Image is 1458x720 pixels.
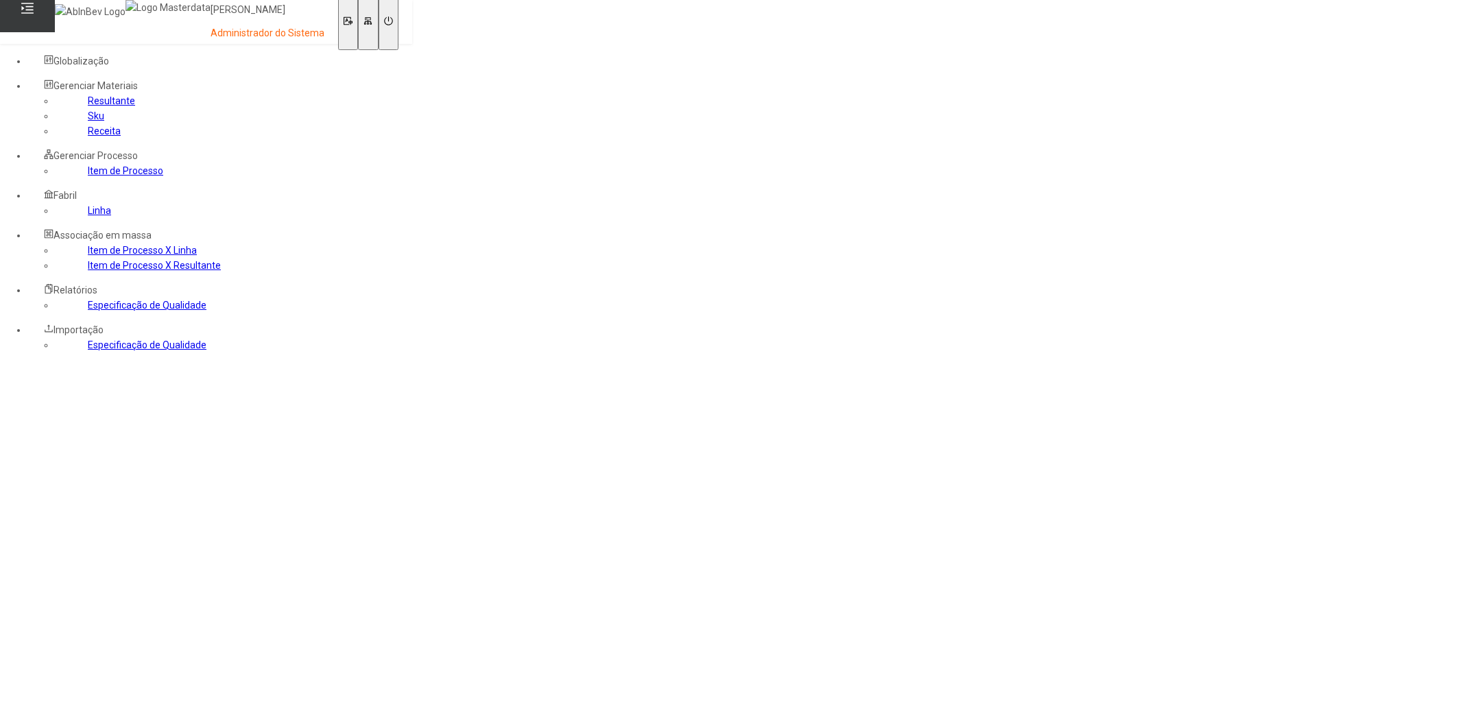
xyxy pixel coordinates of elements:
[53,324,104,335] span: Importação
[55,4,126,19] img: AbInBev Logo
[53,285,97,296] span: Relatórios
[88,300,206,311] a: Especificação de Qualidade
[88,110,104,121] a: Sku
[53,150,138,161] span: Gerenciar Processo
[88,245,197,256] a: Item de Processo X Linha
[53,80,138,91] span: Gerenciar Materiais
[53,230,152,241] span: Associação em massa
[211,27,324,40] p: Administrador do Sistema
[53,190,77,201] span: Fabril
[88,205,111,216] a: Linha
[53,56,109,67] span: Globalização
[211,3,324,17] p: [PERSON_NAME]
[88,165,163,176] a: Item de Processo
[88,260,221,271] a: Item de Processo X Resultante
[88,95,135,106] a: Resultante
[88,125,121,136] a: Receita
[88,339,206,350] a: Especificação de Qualidade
